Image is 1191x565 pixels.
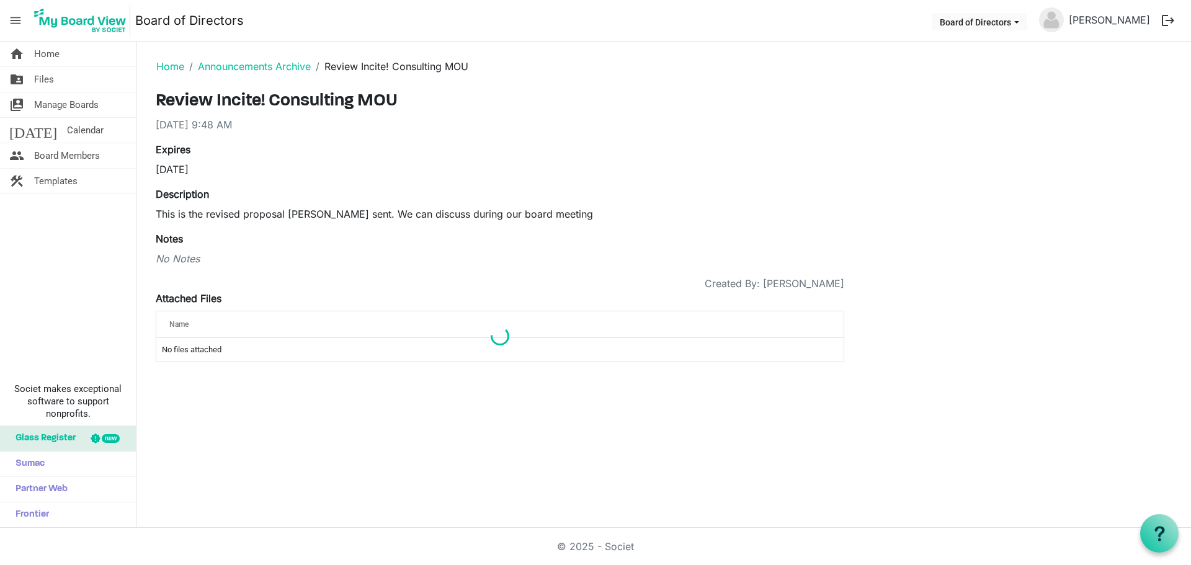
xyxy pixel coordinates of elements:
label: Description [156,187,209,202]
span: Sumac [9,452,45,476]
span: Home [34,42,60,66]
span: home [9,42,24,66]
a: My Board View Logo [30,5,135,36]
a: © 2025 - Societ [557,540,634,553]
span: Societ makes exceptional software to support nonprofits. [6,383,130,420]
button: Board of Directors dropdownbutton [932,13,1027,30]
div: [DATE] [156,162,491,177]
span: Calendar [67,118,104,143]
label: Notes [156,231,183,246]
span: Manage Boards [34,92,99,117]
img: no-profile-picture.svg [1039,7,1064,32]
a: [PERSON_NAME] [1064,7,1155,32]
span: Files [34,67,54,92]
span: switch_account [9,92,24,117]
p: This is the revised proposal [PERSON_NAME] sent. We can discuss during our board meeting [156,207,844,221]
label: Expires [156,142,190,157]
label: Attached Files [156,291,221,306]
a: Board of Directors [135,8,244,33]
span: construction [9,169,24,194]
a: Announcements Archive [198,60,311,73]
div: new [102,434,120,443]
span: folder_shared [9,67,24,92]
span: Templates [34,169,78,194]
h3: Review Incite! Consulting MOU [156,91,844,112]
button: logout [1155,7,1181,33]
a: Home [156,60,184,73]
div: No Notes [156,251,844,266]
span: Partner Web [9,477,68,502]
span: Created By: [PERSON_NAME] [705,276,844,291]
span: menu [4,9,27,32]
span: Board Members [34,143,100,168]
span: [DATE] [9,118,57,143]
span: Frontier [9,502,49,527]
img: My Board View Logo [30,5,130,36]
div: [DATE] 9:48 AM [156,117,844,132]
li: Review Incite! Consulting MOU [311,59,468,74]
span: Glass Register [9,426,76,451]
span: people [9,143,24,168]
